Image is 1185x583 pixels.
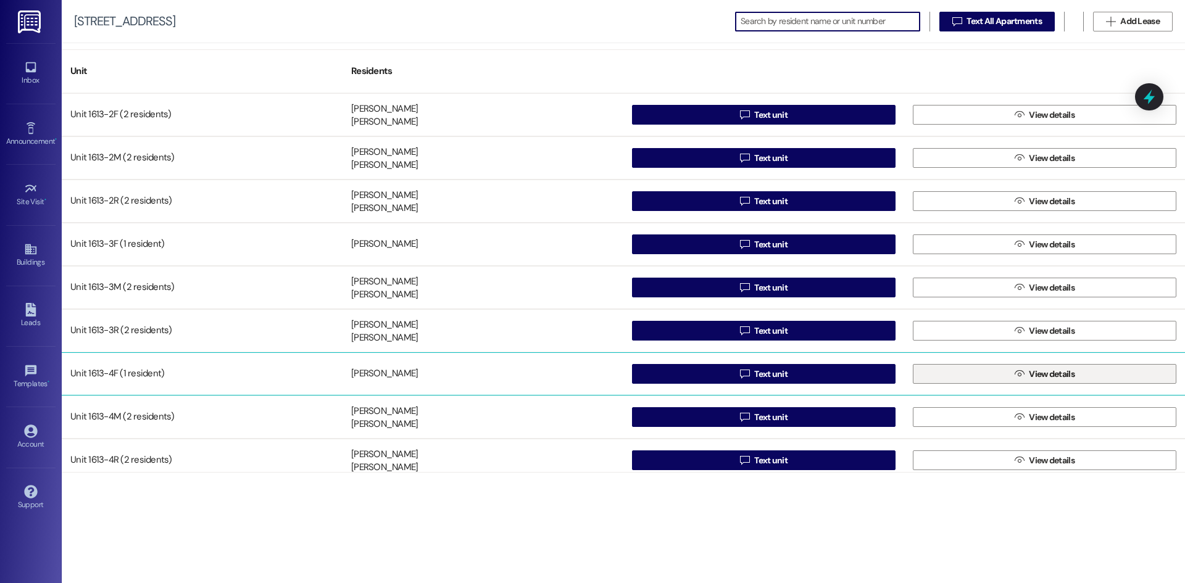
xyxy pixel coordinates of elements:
[6,481,56,515] a: Support
[740,326,749,336] i: 
[1015,455,1024,465] i: 
[913,105,1176,125] button: View details
[754,454,788,467] span: Text unit
[740,369,749,379] i: 
[1093,12,1173,31] button: Add Lease
[632,278,896,297] button: Text unit
[351,146,418,159] div: [PERSON_NAME]
[1015,153,1024,163] i: 
[913,234,1176,254] button: View details
[740,412,749,422] i: 
[913,148,1176,168] button: View details
[351,275,418,288] div: [PERSON_NAME]
[913,191,1176,211] button: View details
[62,448,343,473] div: Unit 1613-4R (2 residents)
[62,362,343,386] div: Unit 1613-4F (1 resident)
[1029,454,1075,467] span: View details
[1015,369,1024,379] i: 
[6,299,56,333] a: Leads
[754,368,788,381] span: Text unit
[6,178,56,212] a: Site Visit •
[343,56,623,86] div: Residents
[740,455,749,465] i: 
[1015,283,1024,292] i: 
[44,196,46,204] span: •
[1029,368,1075,381] span: View details
[1029,152,1075,165] span: View details
[351,461,418,474] div: [PERSON_NAME]
[740,239,749,249] i: 
[351,238,418,251] div: [PERSON_NAME]
[740,196,749,206] i: 
[741,13,920,30] input: Search by resident name or unit number
[351,159,418,172] div: [PERSON_NAME]
[351,368,418,381] div: [PERSON_NAME]
[74,15,175,28] div: [STREET_ADDRESS]
[1015,412,1024,422] i: 
[62,405,343,429] div: Unit 1613-4M (2 residents)
[1015,326,1024,336] i: 
[939,12,1055,31] button: Text All Apartments
[754,411,788,424] span: Text unit
[62,56,343,86] div: Unit
[55,135,57,144] span: •
[632,105,896,125] button: Text unit
[351,289,418,302] div: [PERSON_NAME]
[62,318,343,343] div: Unit 1613-3R (2 residents)
[1015,196,1024,206] i: 
[913,450,1176,470] button: View details
[632,148,896,168] button: Text unit
[1120,15,1160,28] span: Add Lease
[6,360,56,394] a: Templates •
[754,195,788,208] span: Text unit
[632,407,896,427] button: Text unit
[62,146,343,170] div: Unit 1613-2M (2 residents)
[1015,239,1024,249] i: 
[754,281,788,294] span: Text unit
[6,57,56,90] a: Inbox
[632,321,896,341] button: Text unit
[913,407,1176,427] button: View details
[351,332,418,345] div: [PERSON_NAME]
[351,116,418,129] div: [PERSON_NAME]
[351,189,418,202] div: [PERSON_NAME]
[351,448,418,461] div: [PERSON_NAME]
[1029,109,1075,122] span: View details
[754,238,788,251] span: Text unit
[754,325,788,337] span: Text unit
[740,153,749,163] i: 
[1015,110,1024,120] i: 
[351,318,418,331] div: [PERSON_NAME]
[351,202,418,215] div: [PERSON_NAME]
[913,364,1176,384] button: View details
[967,15,1042,28] span: Text All Apartments
[62,102,343,127] div: Unit 1613-2F (2 residents)
[952,17,962,27] i: 
[913,278,1176,297] button: View details
[62,232,343,257] div: Unit 1613-3F (1 resident)
[351,418,418,431] div: [PERSON_NAME]
[351,405,418,418] div: [PERSON_NAME]
[1029,281,1075,294] span: View details
[1029,238,1075,251] span: View details
[48,378,49,386] span: •
[1029,195,1075,208] span: View details
[632,364,896,384] button: Text unit
[62,189,343,213] div: Unit 1613-2R (2 residents)
[632,191,896,211] button: Text unit
[18,10,43,33] img: ResiDesk Logo
[632,450,896,470] button: Text unit
[913,321,1176,341] button: View details
[632,234,896,254] button: Text unit
[1106,17,1115,27] i: 
[351,102,418,115] div: [PERSON_NAME]
[740,283,749,292] i: 
[740,110,749,120] i: 
[6,421,56,454] a: Account
[754,109,788,122] span: Text unit
[1029,411,1075,424] span: View details
[1029,325,1075,337] span: View details
[754,152,788,165] span: Text unit
[6,239,56,272] a: Buildings
[62,275,343,300] div: Unit 1613-3M (2 residents)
